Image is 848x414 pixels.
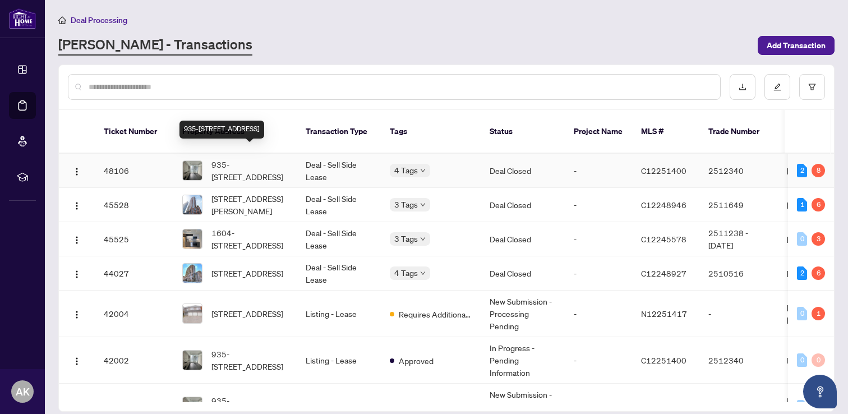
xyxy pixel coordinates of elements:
[565,291,632,337] td: -
[812,198,825,211] div: 6
[420,202,426,208] span: down
[797,232,807,246] div: 0
[68,196,86,214] button: Logo
[481,337,565,384] td: In Progress - Pending Information
[699,256,778,291] td: 2510516
[95,188,173,222] td: 45528
[641,309,687,319] span: N12251417
[68,230,86,248] button: Logo
[183,229,202,249] img: thumbnail-img
[632,110,699,154] th: MLS #
[95,256,173,291] td: 44027
[797,198,807,211] div: 1
[297,110,381,154] th: Transaction Type
[565,154,632,188] td: -
[211,348,288,372] span: 935-[STREET_ADDRESS]
[767,36,826,54] span: Add Transaction
[95,110,173,154] th: Ticket Number
[297,256,381,291] td: Deal - Sell Side Lease
[481,154,565,188] td: Deal Closed
[58,16,66,24] span: home
[297,154,381,188] td: Deal - Sell Side Lease
[297,188,381,222] td: Deal - Sell Side Lease
[699,337,778,384] td: 2512340
[797,353,807,367] div: 0
[812,266,825,280] div: 6
[797,400,807,413] div: 0
[72,357,81,366] img: Logo
[481,110,565,154] th: Status
[211,267,283,279] span: [STREET_ADDRESS]
[565,110,632,154] th: Project Name
[72,236,81,245] img: Logo
[812,164,825,177] div: 8
[95,222,173,256] td: 45525
[183,161,202,180] img: thumbnail-img
[297,291,381,337] td: Listing - Lease
[68,264,86,282] button: Logo
[797,307,807,320] div: 0
[481,256,565,291] td: Deal Closed
[565,256,632,291] td: -
[803,375,837,408] button: Open asap
[812,307,825,320] div: 1
[399,401,472,413] span: Requires Additional Docs
[699,222,778,256] td: 2511238 - [DATE]
[565,222,632,256] td: -
[297,222,381,256] td: Deal - Sell Side Lease
[9,8,36,29] img: logo
[394,198,418,211] span: 3 Tags
[730,74,755,100] button: download
[183,304,202,323] img: thumbnail-img
[799,74,825,100] button: filter
[58,35,252,56] a: [PERSON_NAME] - Transactions
[481,188,565,222] td: Deal Closed
[72,310,81,319] img: Logo
[739,83,746,91] span: download
[211,158,288,183] span: 935-[STREET_ADDRESS]
[173,110,297,154] th: Property Address
[211,227,288,251] span: 1604-[STREET_ADDRESS]
[420,236,426,242] span: down
[699,110,778,154] th: Trade Number
[394,266,418,279] span: 4 Tags
[16,384,30,399] span: AK
[481,291,565,337] td: New Submission - Processing Pending
[812,232,825,246] div: 3
[812,353,825,367] div: 0
[68,305,86,323] button: Logo
[773,83,781,91] span: edit
[764,74,790,100] button: edit
[420,270,426,276] span: down
[68,351,86,369] button: Logo
[641,355,686,365] span: C12251400
[641,268,686,278] span: C12248927
[797,164,807,177] div: 2
[699,291,778,337] td: -
[183,264,202,283] img: thumbnail-img
[808,83,816,91] span: filter
[95,154,173,188] td: 48106
[420,168,426,173] span: down
[211,307,283,320] span: [STREET_ADDRESS]
[297,337,381,384] td: Listing - Lease
[565,337,632,384] td: -
[72,201,81,210] img: Logo
[183,351,202,370] img: thumbnail-img
[641,165,686,176] span: C12251400
[394,164,418,177] span: 4 Tags
[565,188,632,222] td: -
[641,200,686,210] span: C12248946
[641,234,686,244] span: C12245578
[95,291,173,337] td: 42004
[95,337,173,384] td: 42002
[72,167,81,176] img: Logo
[797,266,807,280] div: 2
[758,36,835,55] button: Add Transaction
[394,232,418,245] span: 3 Tags
[399,355,434,367] span: Approved
[641,402,686,412] span: C12186097
[699,154,778,188] td: 2512340
[211,192,288,217] span: [STREET_ADDRESS][PERSON_NAME]
[71,15,127,25] span: Deal Processing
